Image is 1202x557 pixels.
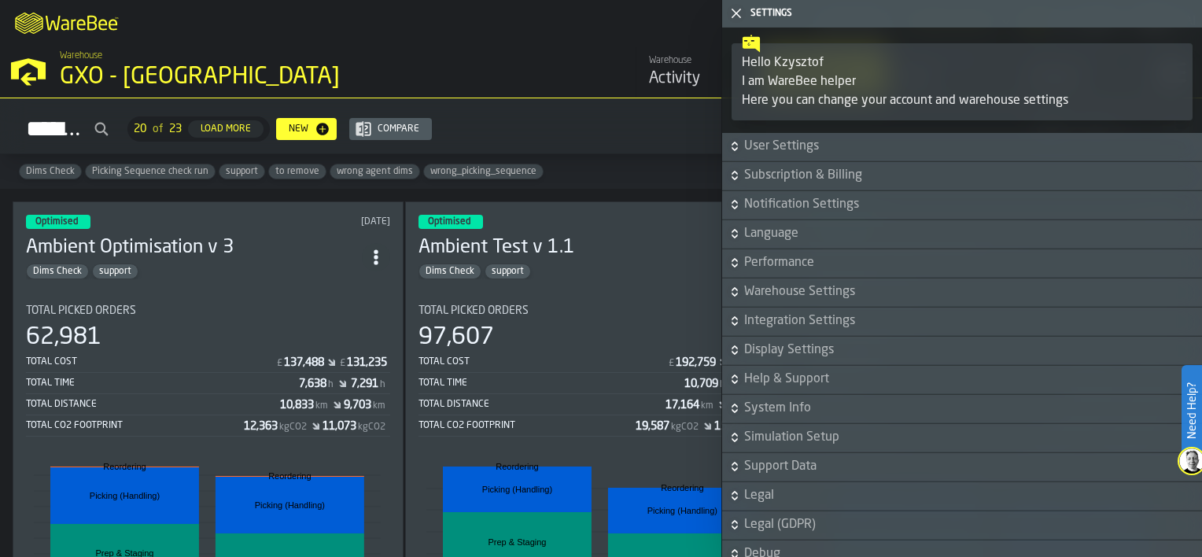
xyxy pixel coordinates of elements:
div: 97,607 [418,323,494,352]
div: Title [418,304,783,317]
div: Total Distance [418,399,666,410]
span: 20 [134,123,146,135]
span: £ [340,358,345,369]
div: Title [26,304,390,317]
div: Stat Value [636,420,669,433]
div: Stat Value [344,399,371,411]
div: Stat Value [347,356,387,369]
div: Total CO2 Footprint [418,420,636,431]
span: Picking Sequence check run [86,166,215,177]
span: km [315,400,328,411]
a: link-to-/wh/i/ae0cd702-8cb1-4091-b3be-0aee77957c79/feed/ [636,47,761,98]
div: Total CO2 Footprint [26,420,244,431]
span: Total Picked Orders [418,304,529,317]
span: 23 [169,123,182,135]
div: stat-Total Picked Orders [418,304,783,437]
div: Stat Value [666,399,699,411]
h3: Ambient Test v 1.1 [418,235,754,260]
span: wrong agent dims [330,166,419,177]
div: Updated: 28/08/2025, 23:36:39 Created: 28/08/2025, 22:58:04 [242,216,389,227]
span: Warehouse [60,50,102,61]
button: button-New [276,118,337,140]
div: Stat Value [280,399,314,411]
div: Stat Value [299,378,326,390]
button: button-Load More [188,120,264,138]
div: 62,981 [26,323,101,352]
span: £ [669,358,674,369]
div: Total Cost [418,356,668,367]
label: Need Help? [1183,367,1200,455]
span: Total Picked Orders [26,304,136,317]
span: Dims Check [20,166,81,177]
span: support [485,266,530,277]
span: of [153,123,163,135]
span: wrong_picking_sequence [424,166,543,177]
span: to remove [269,166,326,177]
span: h [720,379,725,390]
span: support [93,266,138,277]
div: New [282,124,315,135]
div: Activity [649,68,749,90]
div: Total Time [26,378,299,389]
span: kgCO2 [358,422,385,433]
div: GXO - [GEOGRAPHIC_DATA] [60,63,485,91]
div: Compare [371,124,426,135]
span: Dims Check [27,266,88,277]
div: Stat Value [284,356,324,369]
span: kgCO2 [279,422,307,433]
div: Updated: 28/08/2025, 23:03:38 Created: 08/07/2025, 23:59:55 [634,216,782,227]
span: Optimised [428,217,470,227]
button: button-Compare [349,118,432,140]
div: Total Cost [26,356,275,367]
div: Stat Value [323,420,356,433]
span: Optimised [35,217,78,227]
span: h [380,379,385,390]
div: Stat Value [684,378,718,390]
div: status-3 2 [26,215,90,229]
span: km [701,400,713,411]
div: Stat Value [351,378,378,390]
span: h [328,379,334,390]
div: ButtonLoadMore-Load More-Prev-First-Last [121,116,276,142]
div: Total Distance [26,399,280,410]
div: Total Time [418,378,685,389]
div: Stat Value [714,420,748,433]
div: Stat Value [676,356,716,369]
div: Load More [194,124,257,135]
span: km [373,400,385,411]
div: status-3 2 [418,215,483,229]
span: support [219,166,264,177]
span: £ [277,358,282,369]
div: stat-Total Picked Orders [26,304,390,437]
span: kgCO2 [671,422,699,433]
div: Warehouse [649,55,749,66]
h3: Ambient Optimisation v 3 [26,235,362,260]
span: Dims Check [419,266,481,277]
div: Stat Value [244,420,278,433]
